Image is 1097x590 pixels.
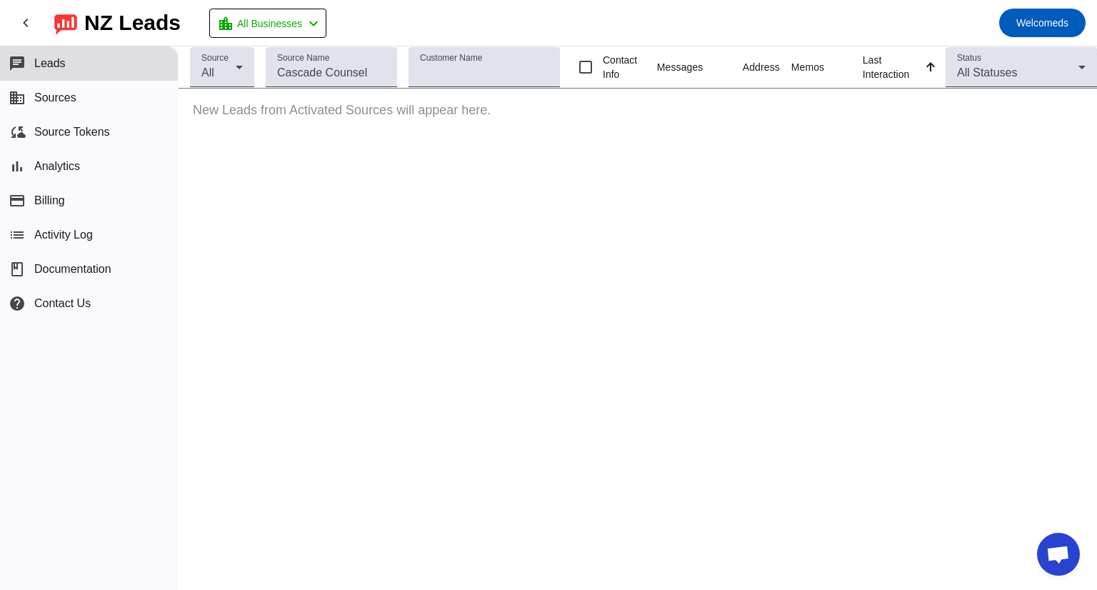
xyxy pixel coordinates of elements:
button: All Businesses [209,9,326,38]
mat-icon: chevron_left [305,15,322,32]
mat-icon: location_city [217,15,234,32]
span: Sources [34,91,76,104]
mat-icon: chevron_left [17,14,34,31]
p: New Leads from Activated Sources will appear here. [179,89,1097,132]
span: Contact Us [34,297,91,310]
span: Source Tokens [34,126,110,139]
span: Billing [34,194,65,207]
mat-icon: payment [9,192,26,209]
span: Activity Log [34,229,93,241]
span: All Statuses [957,66,1017,79]
mat-label: Customer Name [420,54,482,63]
th: Memos [791,46,863,89]
mat-icon: help [9,295,26,312]
span: ds [1016,13,1068,33]
div: Open chat [1037,533,1080,576]
input: Cascade Counsel [277,64,386,81]
span: Leads [34,57,66,70]
mat-icon: list [9,226,26,244]
mat-icon: business [9,89,26,106]
mat-label: Source [201,54,229,63]
mat-icon: bar_chart [9,158,26,175]
th: Messages [657,46,743,89]
mat-icon: cloud_sync [9,124,26,141]
mat-label: Status [957,54,981,63]
mat-label: Source Name [277,54,329,63]
span: book [9,261,26,278]
button: Welcomeds [999,9,1086,37]
span: All Businesses [237,14,302,34]
div: NZ Leads [84,13,181,33]
th: Address [743,46,791,89]
span: Analytics [34,160,80,173]
div: Last Interaction [863,53,923,81]
mat-icon: chat [9,55,26,72]
span: All [201,66,214,79]
span: Welcome [1016,17,1058,29]
img: logo [54,11,77,35]
label: Contact Info [600,53,646,81]
span: Documentation [34,263,111,276]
